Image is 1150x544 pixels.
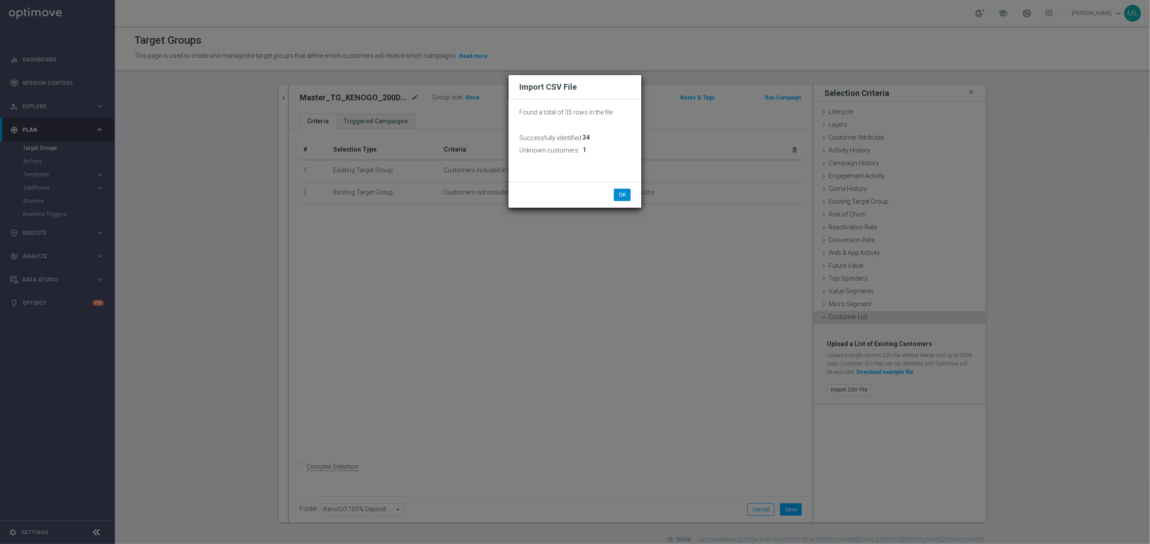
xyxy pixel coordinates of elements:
span: 1 [583,146,586,154]
h2: Import CSV File [519,82,631,92]
p: Found a total of 35 rows in the file [519,108,631,116]
h3: Unknown customers: [519,146,579,154]
button: OK [614,189,631,201]
span: 34 [583,134,590,141]
h3: Successfully identified: [519,134,583,142]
